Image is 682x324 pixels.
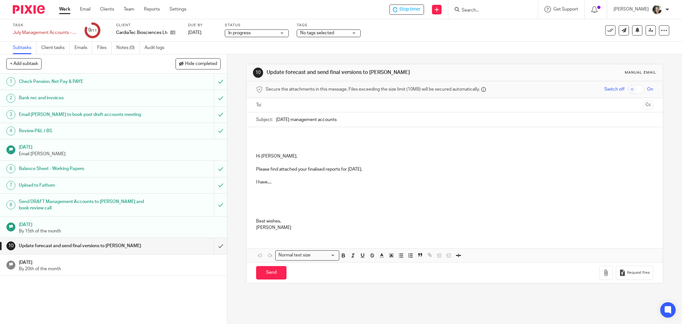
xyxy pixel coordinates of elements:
[19,142,221,150] h1: [DATE]
[19,241,145,251] h1: Update forecast and send final versions to [PERSON_NAME]
[616,266,653,280] button: Request files
[145,42,169,54] a: Audit logs
[19,77,145,86] h1: Check Pension, Net Pay & PAYE
[6,241,15,250] div: 10
[6,110,15,119] div: 3
[19,110,145,119] h1: Email [PERSON_NAME] to book post draft accounts meeting
[256,166,653,173] p: Please find attached your finalised reports for [DATE].
[19,220,221,228] h1: [DATE]
[13,29,77,36] div: July Management Accounts - CardiaTec
[256,153,653,159] p: Hi [PERSON_NAME],
[627,270,650,275] span: Request files
[100,6,114,12] a: Clients
[614,6,649,12] p: [PERSON_NAME]
[116,23,180,28] label: Client
[19,197,145,213] h1: Send DRAFT Management Accounts to [PERSON_NAME] and book review call
[256,179,653,185] p: I have....
[13,5,45,14] img: Pixie
[19,258,221,266] h1: [DATE]
[19,93,145,103] h1: Bank rec and invoices
[169,6,186,12] a: Settings
[13,42,36,54] a: Subtasks
[225,23,289,28] label: Status
[256,218,653,224] p: Best wishes,
[266,86,480,93] span: Secure the attachments in this message. Files exceeding the size limit (10MB) will be secured aut...
[19,126,145,136] h1: Review P&L / BS
[553,7,578,12] span: Get Support
[116,29,167,36] p: CardiaTec Biosciences Ltd
[275,250,339,260] div: Search for option
[19,266,221,272] p: By 20th of the month
[19,151,221,157] p: Email [PERSON_NAME]
[185,61,217,67] span: Hide completed
[59,6,70,12] a: Work
[256,266,286,280] input: Send
[74,42,92,54] a: Emails
[389,4,424,15] div: CardiaTec Biosciences Ltd - July Management Accounts - CardiaTec
[116,42,140,54] a: Notes (0)
[144,6,160,12] a: Reports
[652,4,662,15] img: barbara-raine-.jpg
[6,200,15,209] div: 8
[97,42,112,54] a: Files
[80,6,90,12] a: Email
[228,31,251,35] span: In progress
[297,23,361,28] label: Tags
[188,30,201,35] span: [DATE]
[19,164,145,174] h1: Balance Sheet - Working Papers
[124,6,134,12] a: Team
[644,100,653,110] button: Cc
[6,164,15,173] div: 6
[300,31,334,35] span: No tags selected
[6,58,42,69] button: + Add subtask
[256,117,273,123] label: Subject:
[256,102,263,108] label: To:
[625,70,656,75] div: Manual email
[312,252,335,259] input: Search for option
[399,6,420,13] span: Stop timer
[277,252,312,259] span: Normal text size
[19,228,221,234] p: By 15th of the month
[91,29,97,32] small: /11
[256,224,653,231] p: [PERSON_NAME]
[6,181,15,190] div: 7
[253,68,263,78] div: 10
[13,23,77,28] label: Task
[176,58,221,69] button: Hide completed
[461,8,519,13] input: Search
[647,86,653,93] span: On
[188,23,217,28] label: Due by
[604,86,624,93] span: Switch off
[6,94,15,103] div: 2
[88,27,97,34] div: 9
[267,69,468,76] h1: Update forecast and send final versions to [PERSON_NAME]
[6,126,15,135] div: 4
[19,181,145,190] h1: Upload to Fathom
[6,77,15,86] div: 1
[41,42,70,54] a: Client tasks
